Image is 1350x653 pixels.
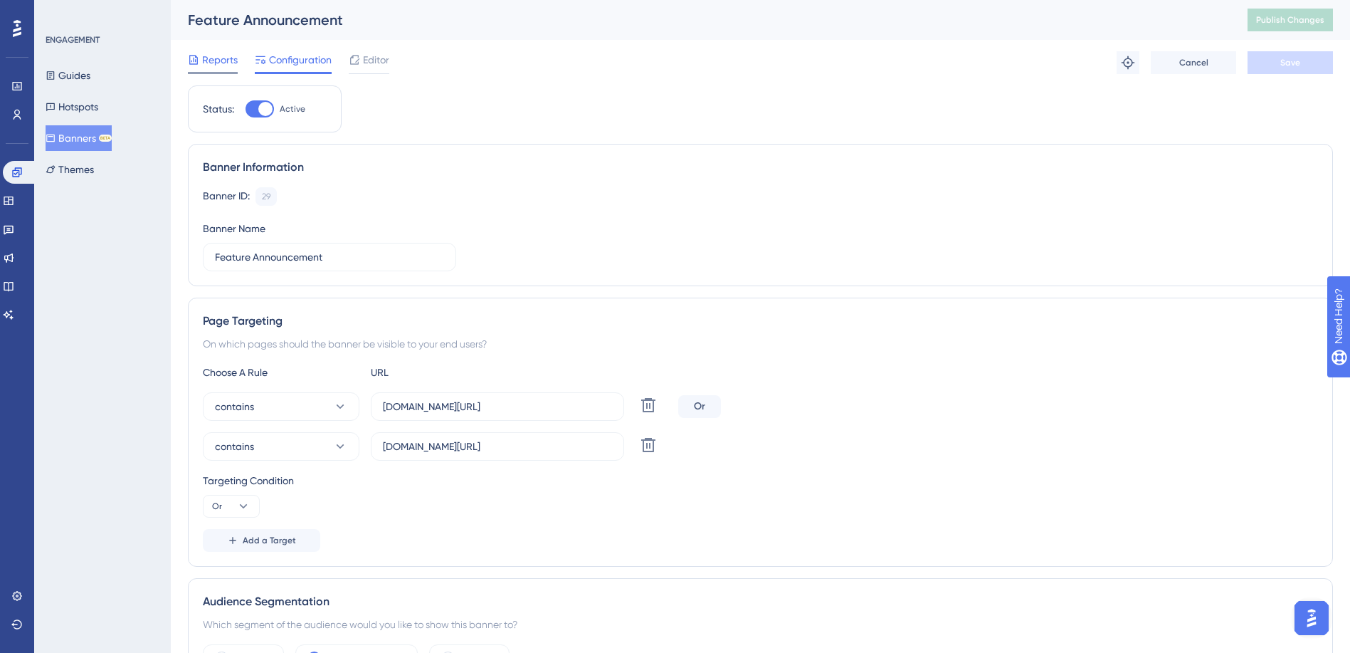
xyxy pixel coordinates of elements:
[99,135,112,142] div: BETA
[1248,51,1333,74] button: Save
[215,249,444,265] input: Type your Banner name
[203,432,359,461] button: contains
[46,63,90,88] button: Guides
[243,535,296,546] span: Add a Target
[46,34,100,46] div: ENGAGEMENT
[203,335,1318,352] div: On which pages should the banner be visible to your end users?
[1256,14,1324,26] span: Publish Changes
[203,159,1318,176] div: Banner Information
[202,51,238,68] span: Reports
[46,94,98,120] button: Hotspots
[383,439,612,454] input: yourwebsite.com/path
[203,593,1318,610] div: Audience Segmentation
[215,398,254,415] span: contains
[203,313,1318,330] div: Page Targeting
[678,395,721,418] div: Or
[269,51,332,68] span: Configuration
[203,529,320,552] button: Add a Target
[203,187,250,206] div: Banner ID:
[203,364,359,381] div: Choose A Rule
[363,51,389,68] span: Editor
[262,191,270,202] div: 29
[371,364,527,381] div: URL
[33,4,89,21] span: Need Help?
[1179,57,1208,68] span: Cancel
[203,616,1318,633] div: Which segment of the audience would you like to show this banner to?
[188,10,1212,30] div: Feature Announcement
[203,472,1318,489] div: Targeting Condition
[203,392,359,421] button: contains
[1280,57,1300,68] span: Save
[203,495,260,518] button: Or
[1248,9,1333,31] button: Publish Changes
[215,438,254,455] span: contains
[212,501,222,512] span: Or
[46,125,112,151] button: BannersBETA
[1290,597,1333,639] iframe: UserGuiding AI Assistant Launcher
[383,399,612,414] input: yourwebsite.com/path
[280,103,305,115] span: Active
[1151,51,1236,74] button: Cancel
[46,157,94,182] button: Themes
[203,220,265,237] div: Banner Name
[203,100,234,117] div: Status:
